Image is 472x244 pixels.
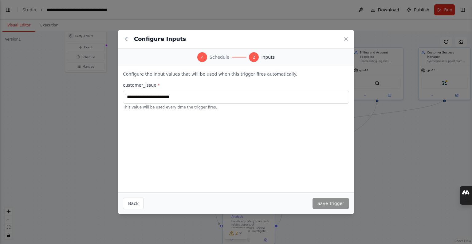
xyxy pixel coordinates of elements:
p: Configure the input values that will be used when this trigger fires automatically. [123,71,349,77]
p: This value will be used every time the trigger fires. [123,105,349,110]
span: Schedule [210,54,229,60]
h2: Configure Inputs [134,35,186,43]
span: Inputs [261,54,275,60]
button: Back [123,198,144,209]
button: Save Trigger [313,198,349,209]
div: ✓ [197,52,207,62]
div: 2 [249,52,259,62]
label: customer_issue [123,82,349,88]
